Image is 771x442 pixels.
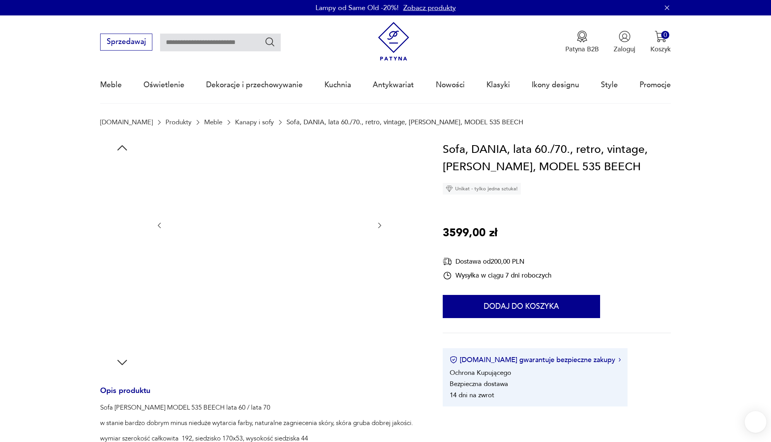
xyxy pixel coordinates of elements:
[650,45,671,54] p: Koszyk
[640,67,671,103] a: Promocje
[316,3,399,13] p: Lampy od Same Old -20%!
[100,388,420,403] h3: Opis produktu
[576,30,588,42] img: Ikona medalu
[443,183,521,195] div: Unikat - tylko jedna sztuka!
[661,31,669,39] div: 0
[619,30,631,42] img: Ikonka użytkownika
[450,379,508,388] li: Bezpieczna dostawa
[443,141,671,176] h1: Sofa, DANIA, lata 60./70., retro, vintage, [PERSON_NAME], MODEL 535 BEECH
[165,119,191,126] a: Produkty
[100,159,144,203] img: Zdjęcie produktu Sofa, DANIA, lata 60./70., retro, vintage, MOGENS HANSEN, MODEL 535 BEECH
[100,67,122,103] a: Meble
[100,306,144,350] img: Zdjęcie produktu Sofa, DANIA, lata 60./70., retro, vintage, MOGENS HANSEN, MODEL 535 BEECH
[745,411,766,433] iframe: Smartsupp widget button
[443,295,600,318] button: Dodaj do koszyka
[143,67,184,103] a: Oświetlenie
[565,30,599,54] button: Patyna B2B
[443,257,452,266] img: Ikona dostawy
[403,3,456,13] a: Zobacz produkty
[206,67,303,103] a: Dekoracje i przechowywanie
[287,119,523,126] p: Sofa, DANIA, lata 60./70., retro, vintage, [PERSON_NAME], MODEL 535 BEECH
[373,67,414,103] a: Antykwariat
[650,30,671,54] button: 0Koszyk
[450,391,494,400] li: 14 dni na zwrot
[486,67,510,103] a: Klasyki
[443,224,497,242] p: 3599,00 zł
[655,30,667,42] img: Ikona koszyka
[450,368,511,377] li: Ochrona Kupującego
[601,67,618,103] a: Style
[614,30,635,54] button: Zaloguj
[565,45,599,54] p: Patyna B2B
[446,185,453,192] img: Ikona diamentu
[235,119,274,126] a: Kanapy i sofy
[264,36,276,47] button: Szukaj
[450,355,621,365] button: [DOMAIN_NAME] gwarantuje bezpieczne zakupy
[100,34,152,51] button: Sprzedawaj
[532,67,579,103] a: Ikony designu
[100,418,413,428] p: w stanie bardzo dobrym minus nieduże wytarcia farby, naturalne zagniecenia skóry, skóra gruba dob...
[100,403,413,412] p: Sofa [PERSON_NAME] MODEL 535 BEECH lata 60 / lata 70
[565,30,599,54] a: Ikona medaluPatyna B2B
[374,22,413,61] img: Patyna - sklep z meblami i dekoracjami vintage
[443,257,551,266] div: Dostawa od 200,00 PLN
[443,271,551,280] div: Wysyłka w ciągu 7 dni roboczych
[100,257,144,301] img: Zdjęcie produktu Sofa, DANIA, lata 60./70., retro, vintage, MOGENS HANSEN, MODEL 535 BEECH
[204,119,222,126] a: Meble
[100,119,153,126] a: [DOMAIN_NAME]
[100,208,144,252] img: Zdjęcie produktu Sofa, DANIA, lata 60./70., retro, vintage, MOGENS HANSEN, MODEL 535 BEECH
[436,67,465,103] a: Nowości
[324,67,351,103] a: Kuchnia
[450,356,457,364] img: Ikona certyfikatu
[614,45,635,54] p: Zaloguj
[172,141,366,309] img: Zdjęcie produktu Sofa, DANIA, lata 60./70., retro, vintage, MOGENS HANSEN, MODEL 535 BEECH
[100,39,152,46] a: Sprzedawaj
[619,358,621,362] img: Ikona strzałki w prawo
